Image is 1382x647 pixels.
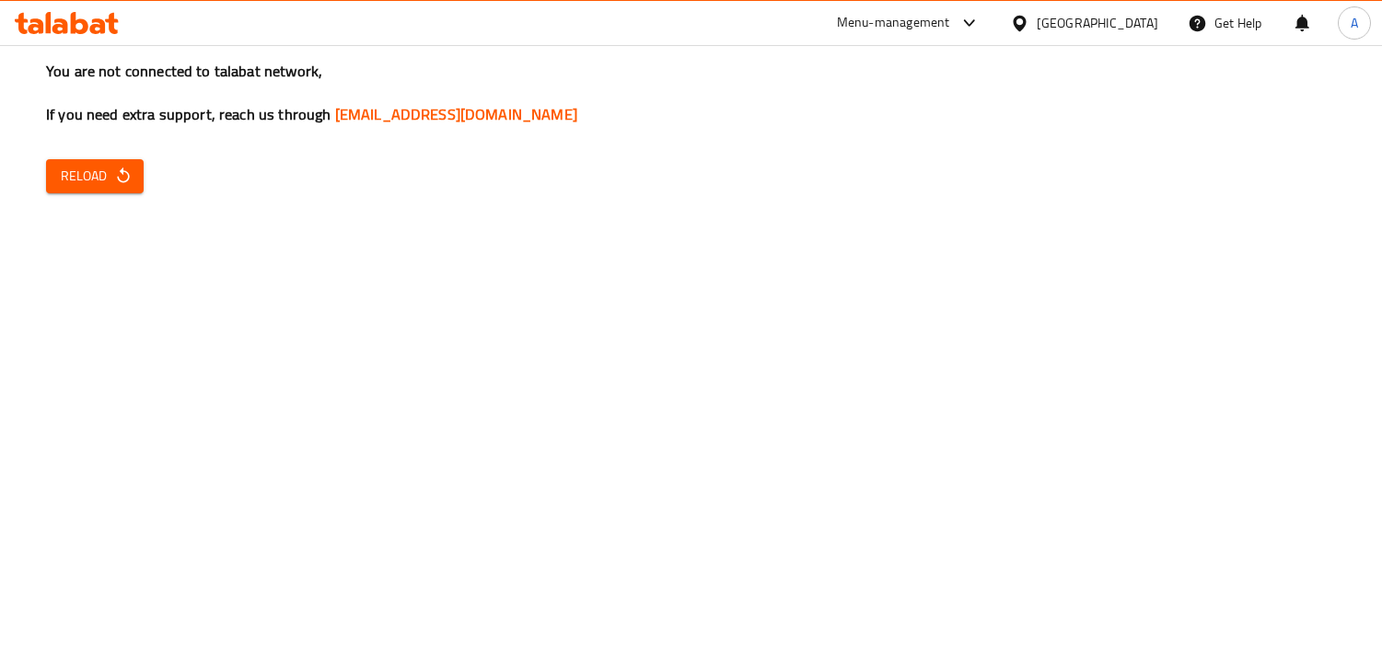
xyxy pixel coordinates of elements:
div: [GEOGRAPHIC_DATA] [1037,13,1158,33]
button: Reload [46,159,144,193]
span: A [1351,13,1358,33]
span: Reload [61,165,129,188]
h3: You are not connected to talabat network, If you need extra support, reach us through [46,61,1336,125]
div: Menu-management [837,12,950,34]
a: [EMAIL_ADDRESS][DOMAIN_NAME] [335,100,577,128]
